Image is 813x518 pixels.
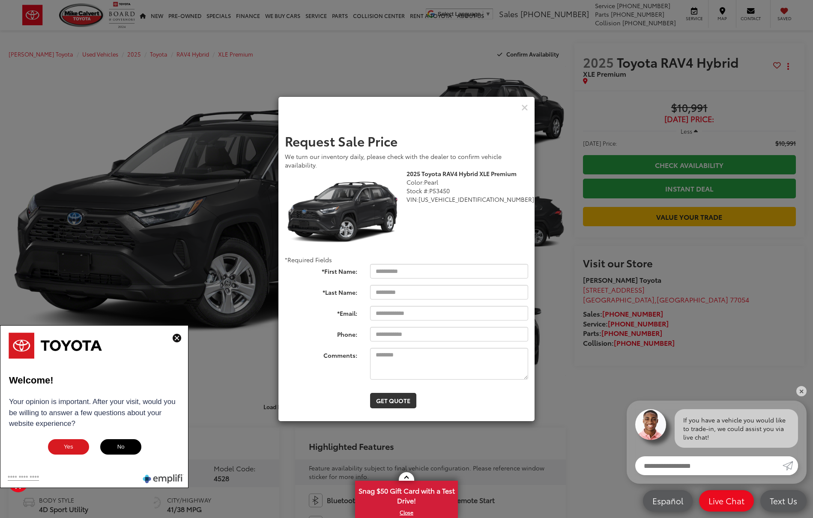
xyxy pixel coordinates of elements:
[429,186,450,195] span: P53450
[418,195,534,204] span: [US_VEHICLE_IDENTIFICATION_NUMBER]
[406,169,517,178] b: 2025 Toyota RAV4 Hybrid XLE Premium
[370,393,416,408] button: Get Quote
[278,348,364,359] label: Comments:
[783,456,798,475] a: Submit
[424,178,438,186] span: Pearl
[278,327,364,338] label: Phone:
[699,490,754,512] a: Live Chat
[278,264,364,275] label: *First Name:
[648,495,687,506] span: Español
[285,255,332,264] span: *Required Fields
[285,134,528,148] h2: Request Sale Price
[675,409,798,448] div: If you have a vehicle you would like to trade-in, we could assist you via live chat!
[406,178,424,186] span: Color:
[635,409,666,440] img: Agent profile photo
[704,495,749,506] span: Live Chat
[765,495,801,506] span: Text Us
[285,169,400,256] img: 2025 Toyota RAV4 Hybrid XLE Premium
[406,186,429,195] span: Stock #:
[278,285,364,296] label: *Last Name:
[406,195,418,204] span: VIN:
[521,102,528,112] button: Close
[760,490,807,512] a: Text Us
[356,482,457,508] span: Snag $50 Gift Card with a Test Drive!
[285,152,528,169] div: We turn our inventory daily, please check with the dealer to confirm vehicle availability.
[643,490,693,512] a: Español
[635,456,783,475] input: Enter your message
[278,306,364,317] label: *Email:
